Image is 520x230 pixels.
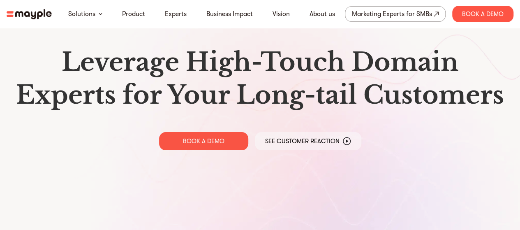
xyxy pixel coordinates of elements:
a: Marketing Experts for SMBs [345,6,446,22]
div: Book A Demo [452,6,513,22]
a: Solutions [68,9,95,19]
p: BOOK A DEMO [183,137,224,145]
div: Marketing Experts for SMBs [352,8,432,20]
img: arrow-down [99,13,102,15]
p: See Customer Reaction [265,137,340,145]
a: BOOK A DEMO [159,132,248,150]
a: Vision [273,9,290,19]
a: Experts [165,9,187,19]
a: Product [122,9,145,19]
h1: Leverage High-Touch Domain Experts for Your Long-tail Customers [13,46,507,112]
img: mayple-logo [7,9,52,19]
a: Business Impact [206,9,253,19]
a: About us [310,9,335,19]
a: See Customer Reaction [255,132,361,150]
